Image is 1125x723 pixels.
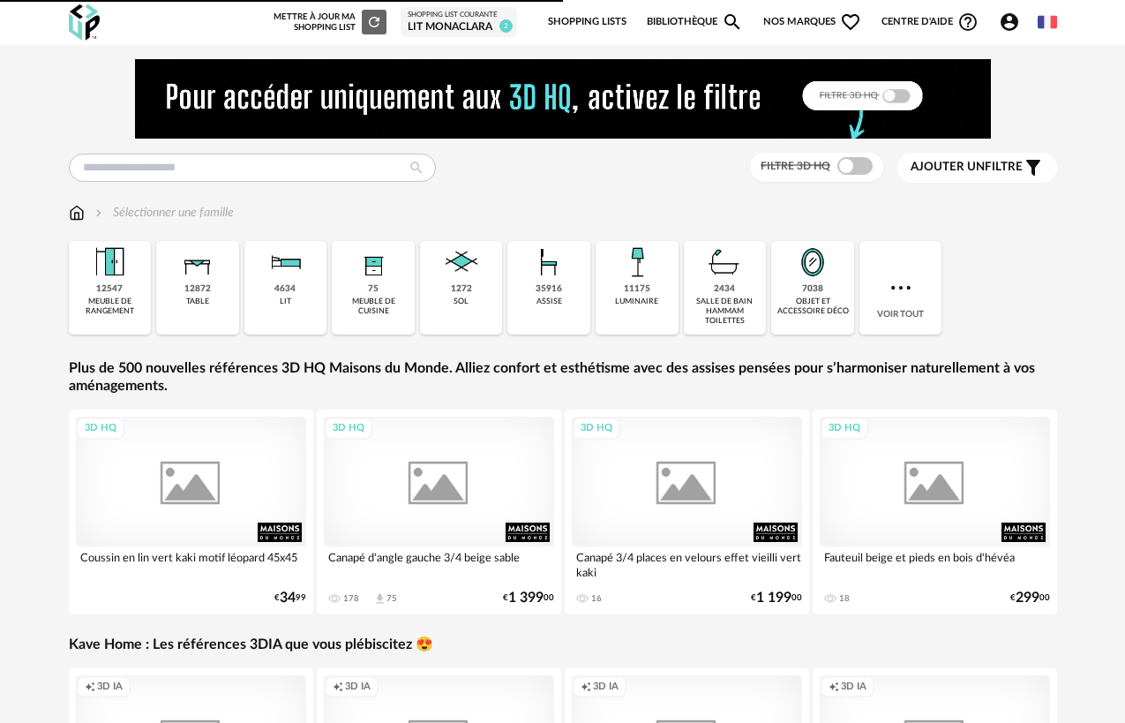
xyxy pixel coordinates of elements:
span: 1 199 [756,592,791,604]
div: Canapé 3/4 places en velours effet vieilli vert kaki [572,546,802,582]
span: Heart Outline icon [840,11,861,33]
div: € 99 [274,592,306,604]
img: Sol.png [440,241,483,283]
span: Creation icon [85,681,95,694]
div: table [186,297,209,306]
img: Literie.png [264,241,306,283]
span: Refresh icon [366,18,382,26]
div: Canapé d'angle gauche 3/4 beige sable [324,546,554,582]
img: OXP [69,4,100,41]
span: 3D IA [345,681,371,694]
div: 3D HQ [821,418,868,440]
a: 3D HQ Coussin en lin vert kaki motif léopard 45x45 €3499 [69,410,313,614]
div: sol [454,297,469,306]
span: Download icon [373,592,386,606]
div: meuble de rangement [74,297,146,317]
a: 3D HQ Canapé 3/4 places en velours effet vieilli vert kaki 16 €1 19900 [565,410,809,614]
span: Magnify icon [722,11,743,33]
div: 4634 [274,283,296,295]
a: Shopping List courante lit monaclara 2 [408,11,510,34]
div: 3D HQ [77,418,124,440]
span: filtre [911,160,1023,175]
span: Creation icon [333,681,343,694]
img: more.7b13dc1.svg [887,274,915,302]
img: Table.png [176,241,219,283]
img: Miroir.png [791,241,834,283]
img: fr [1038,12,1057,32]
div: 75 [368,283,379,295]
span: 1 399 [508,592,544,604]
span: 34 [280,592,296,604]
div: 11175 [624,283,650,295]
div: 75 [386,593,397,604]
span: Creation icon [829,681,839,694]
div: 3D HQ [573,418,620,440]
div: Mettre à jour ma Shopping List [274,10,386,34]
a: Kave Home : Les références 3DIA que vous plébiscitez 😍 [69,636,433,654]
div: Coussin en lin vert kaki motif léopard 45x45 [76,546,306,582]
span: 3D IA [593,681,619,694]
div: 7038 [802,283,823,295]
a: 3D HQ Fauteuil beige et pieds en bois d'hévéa 18 €29900 [813,410,1057,614]
div: 16 [591,593,602,604]
span: Creation icon [581,681,591,694]
div: meuble de cuisine [337,297,409,317]
div: lit [280,297,291,306]
a: Plus de 500 nouvelles références 3D HQ Maisons du Monde. Alliez confort et esthétisme avec des as... [69,359,1057,396]
span: 3D IA [841,681,866,694]
div: 18 [839,593,850,604]
div: 178 [343,593,359,604]
img: svg+xml;base64,PHN2ZyB3aWR0aD0iMTYiIGhlaWdodD0iMTYiIHZpZXdCb3g9IjAgMCAxNiAxNiIgZmlsbD0ibm9uZSIgeG... [92,204,106,222]
div: Voir tout [859,241,942,335]
span: Filtre 3D HQ [761,161,830,171]
div: 2434 [714,283,735,295]
div: luminaire [615,297,658,306]
div: € 00 [751,592,802,604]
img: Luminaire.png [616,241,658,283]
img: Rangement.png [352,241,394,283]
span: Nos marques [763,4,862,41]
div: 1272 [451,283,472,295]
span: 3D IA [97,681,123,694]
a: 3D HQ Canapé d'angle gauche 3/4 beige sable 178 Download icon 75 €1 39900 [317,410,561,614]
a: Shopping Lists [548,4,626,41]
span: Centre d'aideHelp Circle Outline icon [881,11,979,33]
span: Filter icon [1023,157,1044,178]
button: Ajouter unfiltre Filter icon [897,153,1057,183]
div: € 00 [1010,592,1050,604]
span: Ajouter un [911,161,985,173]
div: 12872 [184,283,211,295]
div: Sélectionner une famille [92,204,234,222]
span: 2 [499,19,513,33]
div: objet et accessoire déco [776,297,849,317]
span: Account Circle icon [999,11,1028,33]
span: 299 [1016,592,1039,604]
div: salle de bain hammam toilettes [689,297,761,327]
div: 12547 [96,283,123,295]
div: Fauteuil beige et pieds en bois d'hévéa [820,546,1050,582]
div: Shopping List courante [408,11,510,19]
img: Salle%20de%20bain.png [703,241,746,283]
div: 3D HQ [325,418,372,440]
img: NEW%20NEW%20HQ%20NEW_V1.gif [135,59,991,139]
img: svg+xml;base64,PHN2ZyB3aWR0aD0iMTYiIGhlaWdodD0iMTciIHZpZXdCb3g9IjAgMCAxNiAxNyIgZmlsbD0ibm9uZSIgeG... [69,204,85,222]
span: Help Circle Outline icon [957,11,979,33]
div: 35916 [536,283,562,295]
div: lit monaclara [408,20,510,34]
img: Assise.png [528,241,570,283]
span: Account Circle icon [999,11,1020,33]
div: assise [536,297,562,306]
a: BibliothèqueMagnify icon [647,4,744,41]
img: Meuble%20de%20rangement.png [88,241,131,283]
div: € 00 [503,592,554,604]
